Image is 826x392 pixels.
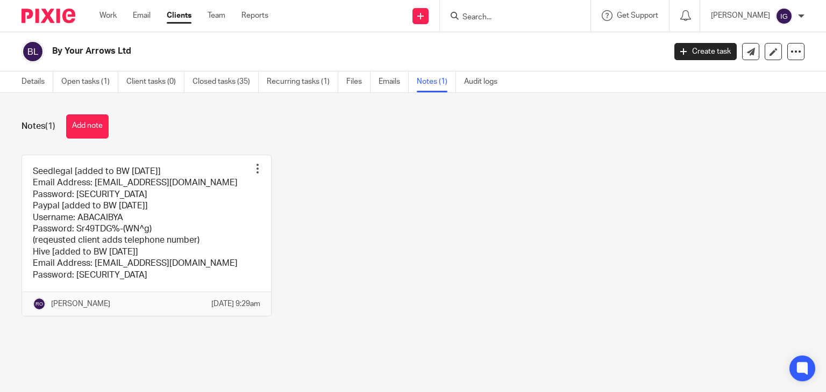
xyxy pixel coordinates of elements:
img: svg%3E [22,40,44,63]
button: Add note [66,114,109,139]
input: Search [461,13,558,23]
p: [PERSON_NAME] [51,299,110,309]
img: Pixie [22,9,75,23]
a: Emails [379,71,409,92]
a: Closed tasks (35) [193,71,259,92]
a: Audit logs [464,71,505,92]
img: svg%3E [775,8,793,25]
p: [PERSON_NAME] [711,10,770,21]
a: Reports [241,10,268,21]
img: svg%3E [33,297,46,310]
a: Work [99,10,117,21]
a: Team [208,10,225,21]
span: Get Support [617,12,658,19]
h1: Notes [22,121,55,132]
a: Recurring tasks (1) [267,71,338,92]
span: (1) [45,122,55,130]
a: Notes (1) [417,71,456,92]
a: Open tasks (1) [61,71,118,92]
a: Files [346,71,371,92]
a: Create task [674,43,737,60]
p: [DATE] 9:29am [211,299,260,309]
h2: By Your Arrows Ltd [52,46,537,57]
a: Details [22,71,53,92]
a: Email [133,10,151,21]
a: Client tasks (0) [126,71,184,92]
a: Clients [167,10,191,21]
